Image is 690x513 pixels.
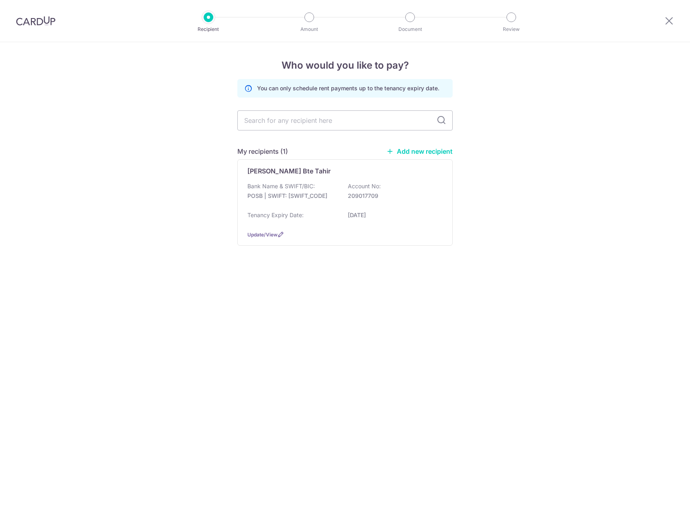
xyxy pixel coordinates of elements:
h4: Who would you like to pay? [237,58,453,73]
p: Document [380,25,440,33]
p: Account No: [348,182,381,190]
p: Tenancy Expiry Date: [247,211,304,219]
img: CardUp [16,16,55,26]
p: Review [482,25,541,33]
input: Search for any recipient here [237,110,453,130]
p: Amount [280,25,339,33]
p: Recipient [179,25,238,33]
a: Update/View [247,232,278,238]
p: 209017709 [348,192,438,200]
a: Add new recipient [386,147,453,155]
h5: My recipients (1) [237,147,288,156]
p: [DATE] [348,211,438,219]
p: POSB | SWIFT: [SWIFT_CODE] [247,192,337,200]
p: Bank Name & SWIFT/BIC: [247,182,315,190]
iframe: Opens a widget where you can find more information [639,489,682,509]
p: [PERSON_NAME] Bte Tahir [247,166,331,176]
p: You can only schedule rent payments up to the tenancy expiry date. [257,84,439,92]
